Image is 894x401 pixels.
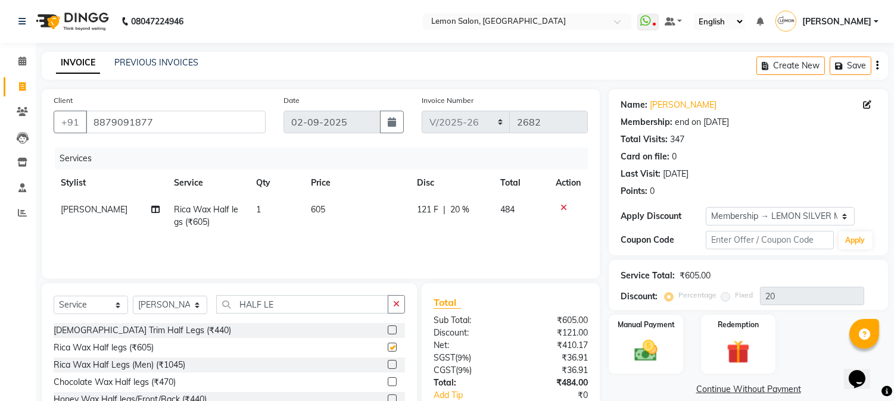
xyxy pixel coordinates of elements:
th: Qty [249,170,304,196]
div: Service Total: [621,270,675,282]
div: ₹410.17 [511,339,597,352]
div: ₹605.00 [511,314,597,327]
div: Points: [621,185,647,198]
label: Manual Payment [618,319,675,330]
img: Sana Mansoori [775,11,796,32]
button: Save [830,57,871,75]
div: Apply Discount [621,210,706,223]
div: 0 [650,185,655,198]
div: Coupon Code [621,234,706,246]
span: SGST [434,352,455,363]
a: [PERSON_NAME] [650,99,717,111]
span: 121 F [417,203,438,216]
th: Service [167,170,249,196]
span: [PERSON_NAME] [802,15,871,28]
img: _cash.svg [627,337,665,364]
span: Rica Wax Half legs (₹605) [174,204,238,227]
div: Discount: [425,327,511,339]
span: 20 % [450,203,469,216]
span: | [443,203,446,216]
span: CGST [434,365,456,375]
label: Invoice Number [422,95,474,106]
a: PREVIOUS INVOICES [114,57,198,68]
div: Discount: [621,290,658,303]
span: Total [434,296,461,309]
div: [DEMOGRAPHIC_DATA] Trim Half Legs (₹440) [54,324,231,337]
div: 347 [670,133,684,146]
div: Rica Wax Half Legs (Men) (₹1045) [54,359,185,371]
th: Disc [410,170,493,196]
a: INVOICE [56,52,100,74]
label: Date [284,95,300,106]
div: Services [55,148,597,170]
button: Apply [839,231,873,249]
div: Total: [425,377,511,389]
div: Card on file: [621,151,669,163]
th: Action [549,170,588,196]
iframe: chat widget [844,353,882,389]
span: 605 [311,204,325,215]
img: _gift.svg [719,337,757,366]
button: Create New [756,57,825,75]
span: 9% [458,365,469,375]
div: Last Visit: [621,168,661,180]
label: Client [54,95,73,106]
label: Redemption [718,319,759,330]
th: Stylist [54,170,167,196]
span: 484 [500,204,515,215]
input: Search or Scan [216,295,388,314]
div: ( ) [425,352,511,364]
div: Membership: [621,116,672,129]
span: [PERSON_NAME] [61,204,127,215]
div: Chocolate Wax Half legs (₹470) [54,376,176,389]
label: Fixed [735,290,753,300]
input: Search by Name/Mobile/Email/Code [86,111,266,133]
div: [DATE] [663,168,689,180]
div: end on [DATE] [675,116,729,129]
th: Price [304,170,410,196]
div: Sub Total: [425,314,511,327]
label: Percentage [678,290,717,300]
div: Total Visits: [621,133,668,146]
input: Enter Offer / Coupon Code [706,231,833,249]
div: Rica Wax Half legs (₹605) [54,342,154,354]
button: +91 [54,111,87,133]
div: ( ) [425,364,511,377]
span: 9% [457,353,469,362]
span: 1 [256,204,261,215]
a: Continue Without Payment [611,383,886,396]
div: ₹121.00 [511,327,597,339]
div: ₹605.00 [680,270,711,282]
div: ₹484.00 [511,377,597,389]
div: ₹36.91 [511,364,597,377]
th: Total [493,170,549,196]
img: logo [30,5,112,38]
div: 0 [672,151,677,163]
div: ₹36.91 [511,352,597,364]
b: 08047224946 [131,5,183,38]
div: Net: [425,339,511,352]
div: Name: [621,99,647,111]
